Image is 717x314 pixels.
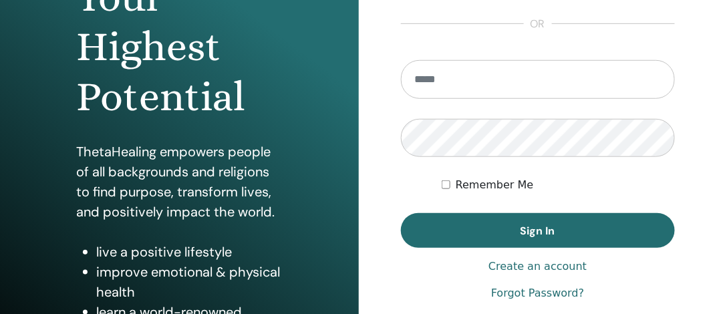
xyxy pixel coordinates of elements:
span: Sign In [521,224,555,238]
button: Sign In [401,213,676,248]
span: or [524,16,552,32]
a: Create an account [488,259,587,275]
label: Remember Me [456,177,534,193]
a: Forgot Password? [491,285,584,301]
li: live a positive lifestyle [96,242,282,262]
p: ThetaHealing empowers people of all backgrounds and religions to find purpose, transform lives, a... [76,142,282,222]
div: Keep me authenticated indefinitely or until I manually logout [442,177,675,193]
li: improve emotional & physical health [96,262,282,302]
